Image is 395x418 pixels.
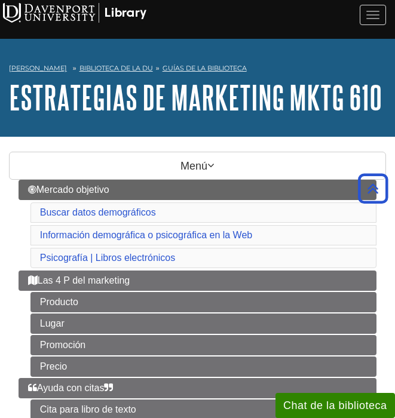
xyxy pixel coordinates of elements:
[30,335,376,355] a: Promoción
[40,207,156,217] a: Buscar datos demográficos
[275,393,395,418] button: Chat de la biblioteca
[37,383,105,393] font: Ayuda con citas
[30,292,376,312] a: Producto
[180,160,207,172] font: Menú
[283,399,387,411] font: Chat de la biblioteca
[9,63,67,73] a: [PERSON_NAME]
[354,180,392,196] a: Volver arriba
[19,378,376,398] a: Ayuda con citas
[30,356,376,377] a: Precio
[40,253,175,263] a: Psicografía | Libros electrónicos
[163,64,247,72] a: Guías de la biblioteca
[9,64,67,72] font: [PERSON_NAME]
[40,230,252,240] a: Información demográfica o psicográfica en la Web
[36,185,109,195] font: Mercado objetivo
[19,180,376,200] a: Mercado objetivo
[19,271,376,291] a: Las 4 P del marketing
[40,340,85,350] font: Promoción
[9,79,382,116] a: Estrategias de marketing MKTG 610
[40,318,65,328] font: Lugar
[38,275,130,285] font: Las 4 P del marketing
[30,314,376,334] a: Lugar
[40,361,67,371] font: Precio
[79,64,153,72] a: Biblioteca de la DU
[40,297,78,307] font: Producto
[3,3,146,23] img: Logotipo de la Universidad de Davenport
[40,404,136,414] font: Cita para libro de texto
